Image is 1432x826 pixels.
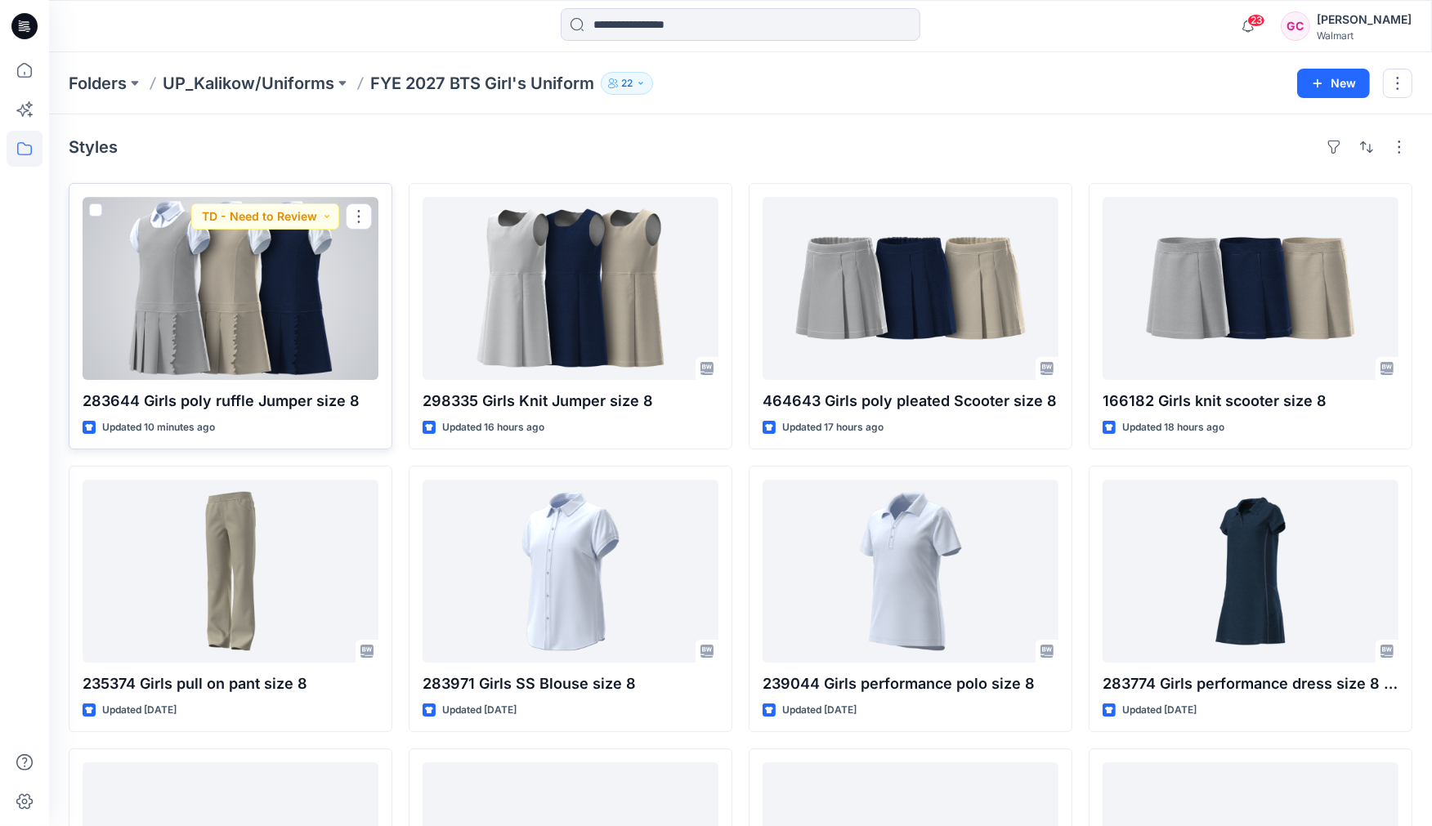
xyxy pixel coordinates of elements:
p: 298335 Girls Knit Jumper size 8 [423,390,718,413]
p: Updated [DATE] [442,702,517,719]
a: 166182 Girls knit scooter size 8 [1103,197,1398,380]
p: Updated 10 minutes ago [102,419,215,436]
a: 283774 Girls performance dress size 8 .com only [1103,480,1398,663]
a: 283644 Girls poly ruffle Jumper size 8 [83,197,378,380]
p: 235374 Girls pull on pant size 8 [83,672,378,695]
span: 23 [1247,14,1265,27]
p: Updated [DATE] [1122,702,1197,719]
div: GC [1281,11,1310,41]
a: 235374 Girls pull on pant size 8 [83,480,378,663]
div: Walmart [1317,29,1412,42]
p: 22 [621,74,633,92]
p: 239044 Girls performance polo size 8 [763,672,1058,695]
button: New [1297,69,1370,98]
p: Updated [DATE] [782,702,857,719]
h4: Styles [69,137,118,157]
a: 239044 Girls performance polo size 8 [763,480,1058,663]
p: 283644 Girls poly ruffle Jumper size 8 [83,390,378,413]
p: 283774 Girls performance dress size 8 .com only [1103,672,1398,695]
p: Updated 18 hours ago [1122,419,1224,436]
p: 166182 Girls knit scooter size 8 [1103,390,1398,413]
a: UP_Kalikow/Uniforms [163,72,334,95]
button: 22 [601,72,653,95]
p: Updated 17 hours ago [782,419,884,436]
a: 464643 Girls poly pleated Scooter size 8 [763,197,1058,380]
p: FYE 2027 BTS Girl's Uniform [370,72,594,95]
p: Updated 16 hours ago [442,419,544,436]
a: 283971 Girls SS Blouse size 8 [423,480,718,663]
a: 298335 Girls Knit Jumper size 8 [423,197,718,380]
div: [PERSON_NAME] [1317,10,1412,29]
p: Updated [DATE] [102,702,177,719]
p: 283971 Girls SS Blouse size 8 [423,672,718,695]
a: Folders [69,72,127,95]
p: 464643 Girls poly pleated Scooter size 8 [763,390,1058,413]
